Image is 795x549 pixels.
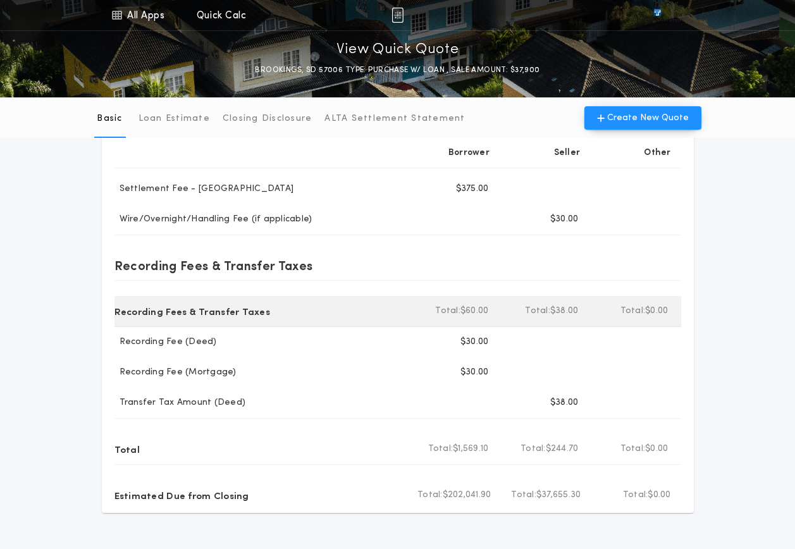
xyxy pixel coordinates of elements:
span: $37,655.30 [536,489,581,502]
b: Total: [623,489,648,502]
p: Other [644,147,670,159]
p: Transfer Tax Amount (Deed) [114,397,246,409]
p: Estimated Due from Closing [114,485,249,505]
span: $0.00 [645,443,668,455]
span: $0.00 [648,489,670,502]
p: $30.00 [550,213,579,226]
p: ALTA Settlement Statement [324,113,465,125]
p: Recording Fees & Transfer Taxes [114,301,271,321]
span: $38.00 [550,305,579,318]
p: Recording Fee (Mortgage) [114,366,237,379]
p: Settlement Fee - [GEOGRAPHIC_DATA] [114,183,294,195]
p: Borrower [448,147,490,159]
p: $38.00 [550,397,579,409]
b: Total: [417,489,443,502]
p: Total [114,439,140,459]
p: Recording Fee (Deed) [114,336,217,349]
b: Total: [521,443,546,455]
span: $244.70 [546,443,579,455]
p: Brookings, SD 57006 TYPE: PURCHASE W/ LOAN , SALE AMOUNT: $37,900 [255,64,539,77]
p: Seller [554,147,581,159]
p: $30.00 [460,336,489,349]
img: img [391,8,404,23]
p: View Quick Quote [336,40,459,60]
p: Loan Estimate [139,113,210,125]
p: Recording Fees & Transfer Taxes [114,256,313,276]
span: $202,041.90 [443,489,491,502]
span: $60.00 [460,305,489,318]
b: Total: [435,305,460,318]
p: $30.00 [460,366,489,379]
p: Wire/Overnight/Handling Fee (if applicable) [114,213,312,226]
b: Total: [511,489,536,502]
p: Closing Disclosure [223,113,312,125]
button: Create New Quote [584,106,701,130]
span: $0.00 [645,305,668,318]
span: $1,569.10 [453,443,488,455]
b: Total: [525,305,550,318]
p: $375.00 [456,183,489,195]
b: Total: [620,305,646,318]
p: Basic [97,113,122,125]
img: vs-icon [631,9,684,22]
b: Total: [428,443,453,455]
b: Total: [620,443,646,455]
span: Create New Quote [607,111,689,125]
